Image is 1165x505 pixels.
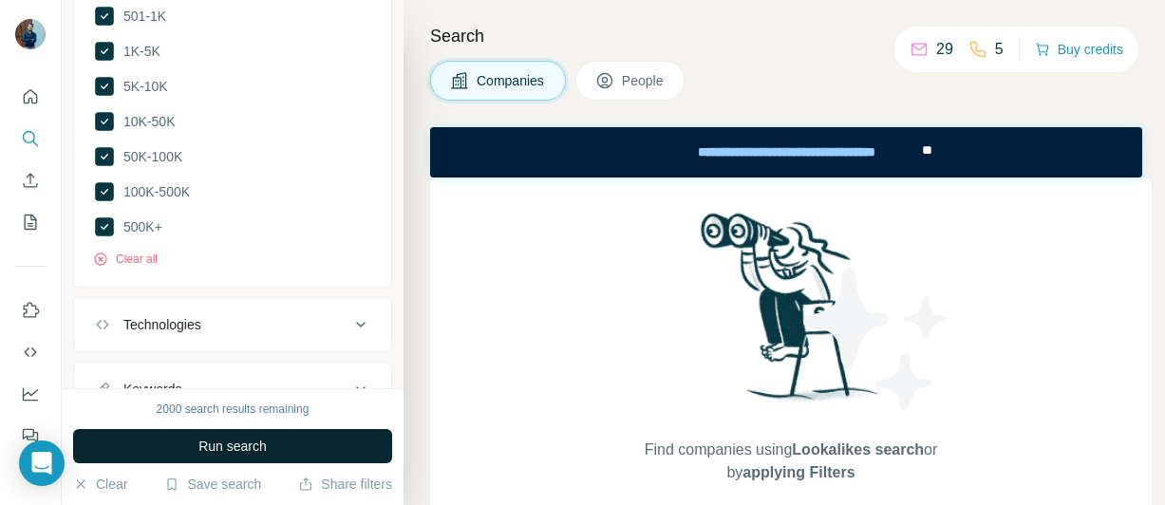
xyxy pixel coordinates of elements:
[995,38,1004,61] p: 5
[15,205,46,239] button: My lists
[116,7,166,26] span: 501-1K
[93,251,158,268] button: Clear all
[116,77,168,96] span: 5K-10K
[116,182,190,201] span: 100K-500K
[692,208,890,420] img: Surfe Illustration - Woman searching with binoculars
[198,437,267,456] span: Run search
[622,71,666,90] span: People
[74,302,391,347] button: Technologies
[791,253,962,424] img: Surfe Illustration - Stars
[15,419,46,453] button: Feedback
[74,366,391,412] button: Keywords
[15,293,46,327] button: Use Surfe on LinkedIn
[430,127,1142,178] iframe: Banner
[164,475,261,494] button: Save search
[742,464,855,480] span: applying Filters
[73,429,392,463] button: Run search
[15,19,46,49] img: Avatar
[15,377,46,411] button: Dashboard
[157,401,310,418] div: 2000 search results remaining
[116,112,175,131] span: 10K-50K
[123,380,181,399] div: Keywords
[116,147,182,166] span: 50K-100K
[116,42,160,61] span: 1K-5K
[430,23,1142,49] h4: Search
[1035,36,1123,63] button: Buy credits
[15,163,46,197] button: Enrich CSV
[792,441,924,458] span: Lookalikes search
[639,439,943,484] span: Find companies using or by
[15,335,46,369] button: Use Surfe API
[477,71,546,90] span: Companies
[19,440,65,486] div: Open Intercom Messenger
[936,38,953,61] p: 29
[116,217,162,236] span: 500K+
[123,315,201,334] div: Technologies
[15,122,46,156] button: Search
[15,80,46,114] button: Quick start
[298,475,392,494] button: Share filters
[73,475,127,494] button: Clear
